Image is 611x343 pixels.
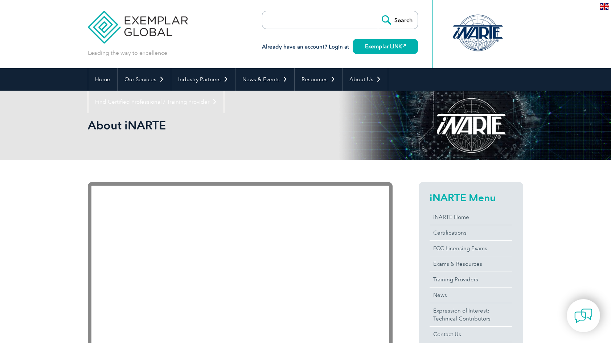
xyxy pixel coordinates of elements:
h3: Already have an account? Login at [262,42,418,51]
input: Search [378,11,418,29]
a: Resources [295,68,342,91]
a: Contact Us [430,327,512,342]
h2: About iNARTE [88,120,393,131]
a: FCC Licensing Exams [430,241,512,256]
h2: iNARTE Menu [430,192,512,203]
a: Our Services [118,68,171,91]
a: Training Providers [430,272,512,287]
img: en [600,3,609,10]
img: open_square.png [402,44,406,48]
p: Leading the way to excellence [88,49,167,57]
a: Certifications [430,225,512,240]
a: Exemplar LINK [353,39,418,54]
a: Industry Partners [171,68,235,91]
a: News [430,288,512,303]
img: contact-chat.png [574,307,592,325]
a: Expression of Interest:Technical Contributors [430,303,512,326]
a: News & Events [235,68,294,91]
a: About Us [343,68,388,91]
a: Exams & Resources [430,256,512,272]
a: Find Certified Professional / Training Provider [88,91,224,113]
a: iNARTE Home [430,210,512,225]
a: Home [88,68,117,91]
